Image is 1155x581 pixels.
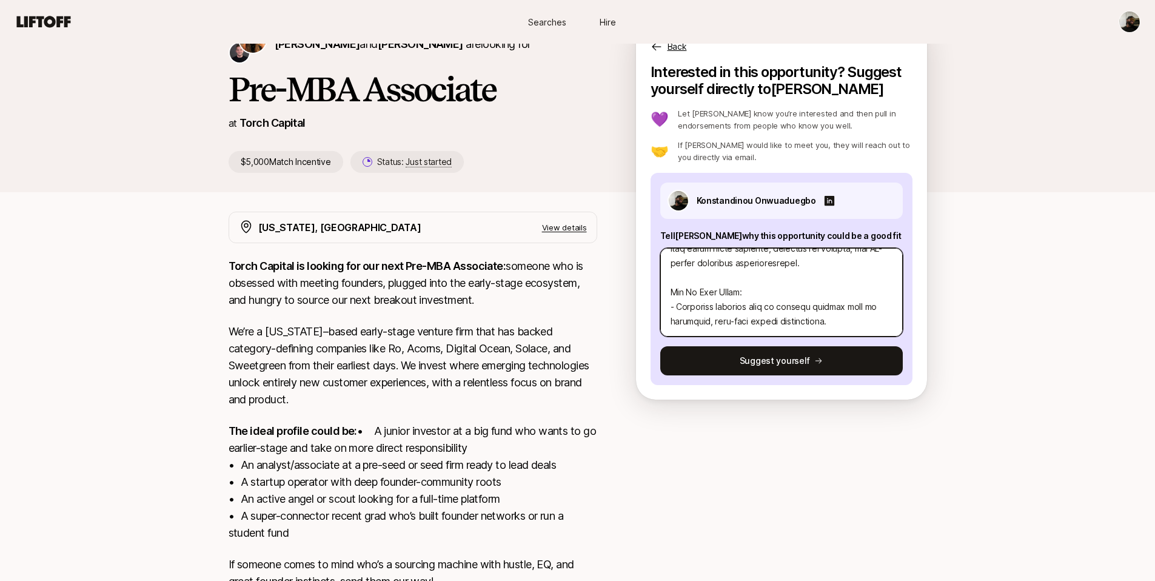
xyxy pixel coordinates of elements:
[678,107,912,132] p: Let [PERSON_NAME] know you’re interested and then pull in endorsements from people who know you w...
[517,11,578,33] a: Searches
[229,115,237,131] p: at
[1119,12,1140,32] img: Konstandinou Onwuaduegbo
[377,155,452,169] p: Status:
[651,64,912,98] p: Interested in this opportunity? Suggest yourself directly to [PERSON_NAME]
[229,258,597,309] p: someone who is obsessed with meeting founders, plugged into the early-stage ecosystem, and hungry...
[660,248,903,337] textarea: Loremips 8: Dolorsitam Consec Adi’el Sedd Eiusmod Tempo: IN-Utlabo Etdolore Magnaa Enimadmin ve q...
[1119,11,1140,33] button: Konstandinou Onwuaduegbo
[229,423,597,542] p: • A junior investor at a big fund who wants to go earlier-stage and take on more direct responsib...
[258,220,421,235] p: [US_STATE], [GEOGRAPHIC_DATA]
[669,191,688,210] img: ACg8ocJk3oDA811xxVzuk82iZQoxGCPXaXBs5x1stDSfYFOMcWiCO8jw=s160-c
[651,144,669,158] p: 🤝
[275,36,531,53] p: are looking for
[660,229,903,243] p: Tell [PERSON_NAME] why this opportunity could be a good fit
[378,38,463,50] span: [PERSON_NAME]
[360,38,463,50] span: and
[229,71,597,107] h1: Pre-MBA Associate
[660,346,903,375] button: Suggest yourself
[230,43,249,62] img: Christopher Harper
[600,16,616,29] span: Hire
[406,156,452,167] span: Just started
[697,193,816,208] p: Konstandinou Onwuaduegbo
[229,151,343,173] p: $5,000 Match Incentive
[229,323,597,408] p: We’re a [US_STATE]–based early-stage venture firm that has backed category-defining companies lik...
[678,139,912,163] p: If [PERSON_NAME] would like to meet you, they will reach out to you directly via email.
[542,221,587,233] p: View details
[668,39,687,54] p: Back
[229,425,357,437] strong: The ideal profile could be:
[578,11,638,33] a: Hire
[528,16,566,29] span: Searches
[239,116,306,129] a: Torch Capital
[229,260,506,272] strong: Torch Capital is looking for our next Pre-MBA Associate:
[275,38,360,50] span: [PERSON_NAME]
[651,112,669,127] p: 💜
